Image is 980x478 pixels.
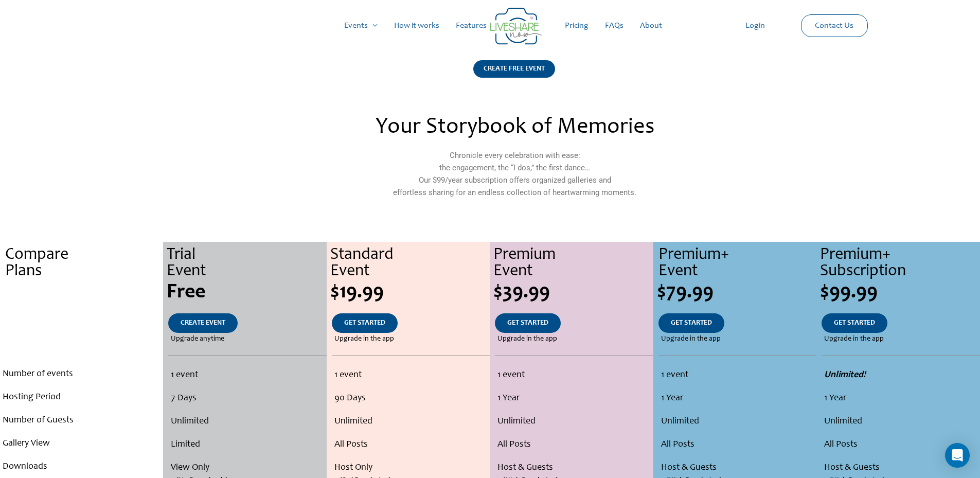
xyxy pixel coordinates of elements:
[473,60,555,78] div: CREATE FREE EVENT
[820,247,979,280] div: Premium+ Subscription
[171,410,323,433] li: Unlimited
[171,387,323,410] li: 7 Days
[18,9,962,42] nav: Site Navigation
[807,15,862,37] a: Contact Us
[497,333,557,345] span: Upgrade in the app
[824,333,884,345] span: Upgrade in the app
[657,282,816,303] div: $79.99
[473,60,555,91] a: CREATE FREE EVENT
[171,433,323,456] li: Limited
[334,333,394,345] span: Upgrade in the app
[557,9,597,42] a: Pricing
[3,363,161,386] li: Number of events
[81,335,83,343] span: .
[820,282,979,303] div: $99.99
[330,282,490,303] div: $19.99
[661,387,814,410] li: 1 Year
[834,320,875,327] span: GET STARTED
[5,247,163,280] div: Compare Plans
[737,9,773,42] a: Login
[292,116,737,139] h2: Your Storybook of Memories
[497,364,650,387] li: 1 event
[507,320,548,327] span: GET STARTED
[661,433,814,456] li: All Posts
[167,282,326,303] div: Free
[334,364,487,387] li: 1 event
[334,387,487,410] li: 90 Days
[181,320,225,327] span: CREATE EVENT
[824,387,977,410] li: 1 Year
[497,410,650,433] li: Unlimited
[171,333,224,345] span: Upgrade anytime
[167,247,326,280] div: Trial Event
[493,282,653,303] div: $39.99
[336,9,386,42] a: Events
[334,433,487,456] li: All Posts
[386,9,448,42] a: How it works
[661,410,814,433] li: Unlimited
[168,313,238,333] a: CREATE EVENT
[661,364,814,387] li: 1 event
[344,320,385,327] span: GET STARTED
[945,443,970,468] div: Open Intercom Messenger
[171,364,323,387] li: 1 event
[490,8,542,45] img: Group 14 | Live Photo Slideshow for Events | Create Free Events Album for Any Occasion
[671,320,712,327] span: GET STARTED
[81,320,83,327] span: .
[495,313,561,333] a: GET STARTED
[658,313,724,333] a: GET STARTED
[3,386,161,409] li: Hosting Period
[330,247,490,280] div: Standard Event
[661,333,721,345] span: Upgrade in the app
[493,247,653,280] div: Premium Event
[597,9,632,42] a: FAQs
[334,410,487,433] li: Unlimited
[824,370,866,380] strong: Unlimited!
[292,149,737,199] p: Chronicle every celebration with ease: the engagement, the “I dos,” the first dance… Our $99/year...
[3,432,161,455] li: Gallery View
[824,433,977,456] li: All Posts
[3,409,161,432] li: Number of Guests
[822,313,887,333] a: GET STARTED
[79,282,84,303] span: .
[497,387,650,410] li: 1 Year
[332,313,398,333] a: GET STARTED
[68,313,95,333] a: .
[632,9,670,42] a: About
[658,247,816,280] div: Premium+ Event
[448,9,495,42] a: Features
[824,410,977,433] li: Unlimited
[497,433,650,456] li: All Posts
